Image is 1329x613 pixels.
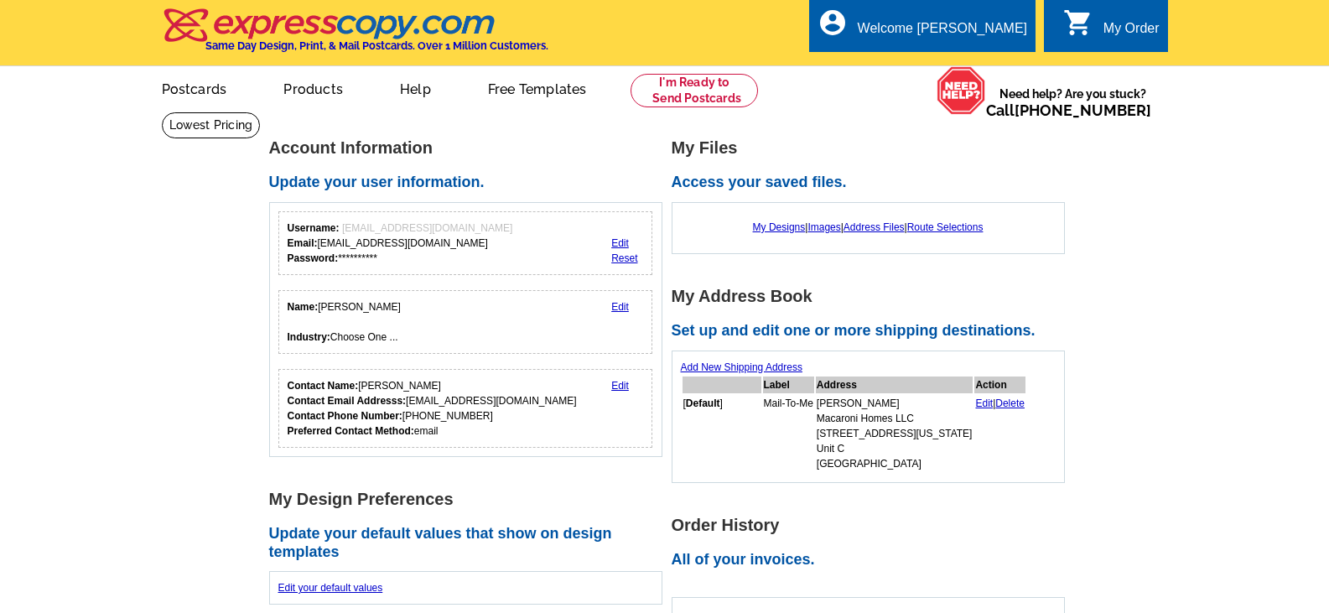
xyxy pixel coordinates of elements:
strong: Username: [288,222,340,234]
div: Your personal details. [278,290,653,354]
div: [PERSON_NAME] [EMAIL_ADDRESS][DOMAIN_NAME] [PHONE_NUMBER] email [288,378,577,439]
h1: Order History [672,517,1074,534]
strong: Contact Email Addresss: [288,395,407,407]
strong: Password: [288,252,339,264]
strong: Preferred Contact Method: [288,425,414,437]
h1: My Files [672,139,1074,157]
div: Who should we contact regarding order issues? [278,369,653,448]
th: Label [763,377,814,393]
a: Delete [995,397,1025,409]
td: [PERSON_NAME] Macaroni Homes LLC [STREET_ADDRESS][US_STATE] Unit C [GEOGRAPHIC_DATA] [816,395,973,472]
a: Edit [611,301,629,313]
a: Free Templates [461,68,614,107]
h1: My Design Preferences [269,491,672,508]
td: Mail-To-Me [763,395,814,472]
h1: My Address Book [672,288,1074,305]
a: Route Selections [907,221,984,233]
a: My Designs [753,221,806,233]
a: Edit [611,380,629,392]
a: Edit your default values [278,582,383,594]
a: Address Files [844,221,905,233]
h1: Account Information [269,139,672,157]
h2: Update your default values that show on design templates [269,525,672,561]
td: | [974,395,1025,472]
h2: All of your invoices. [672,551,1074,569]
div: Your login information. [278,211,653,275]
a: Edit [611,237,629,249]
a: Help [373,68,458,107]
h2: Set up and edit one or more shipping destinations. [672,322,1074,340]
a: Reset [611,252,637,264]
strong: Email: [288,237,318,249]
strong: Contact Name: [288,380,359,392]
strong: Name: [288,301,319,313]
a: Postcards [135,68,254,107]
div: | | | [681,211,1056,243]
th: Address [816,377,973,393]
a: Images [807,221,840,233]
span: Need help? Are you stuck? [986,86,1160,119]
div: Welcome [PERSON_NAME] [858,21,1027,44]
b: Default [686,397,720,409]
strong: Contact Phone Number: [288,410,402,422]
a: Add New Shipping Address [681,361,802,373]
a: Same Day Design, Print, & Mail Postcards. Over 1 Million Customers. [162,20,548,52]
i: shopping_cart [1063,8,1093,38]
div: [PERSON_NAME] Choose One ... [288,299,401,345]
img: help [937,66,986,115]
h2: Access your saved files. [672,174,1074,192]
a: Edit [975,397,993,409]
a: shopping_cart My Order [1063,18,1160,39]
a: Products [257,68,370,107]
td: [ ] [683,395,761,472]
h2: Update your user information. [269,174,672,192]
a: [PHONE_NUMBER] [1015,101,1151,119]
strong: Industry: [288,331,330,343]
div: My Order [1103,21,1160,44]
i: account_circle [818,8,848,38]
span: Call [986,101,1151,119]
span: [EMAIL_ADDRESS][DOMAIN_NAME] [342,222,512,234]
h4: Same Day Design, Print, & Mail Postcards. Over 1 Million Customers. [205,39,548,52]
th: Action [974,377,1025,393]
